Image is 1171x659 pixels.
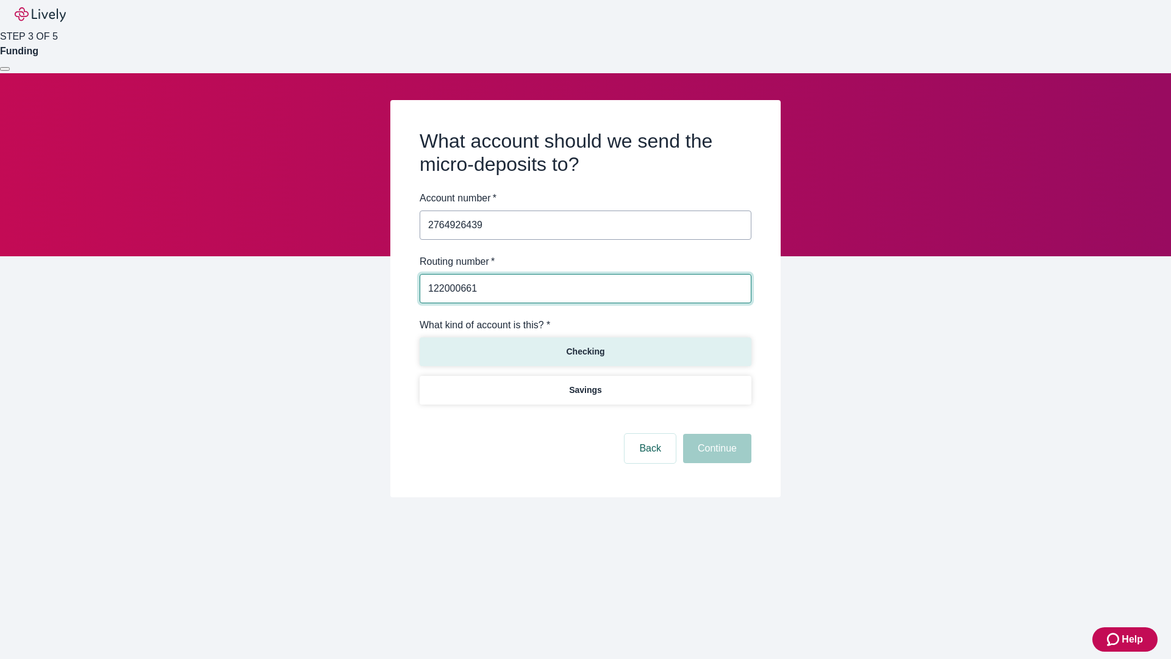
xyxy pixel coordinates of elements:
p: Checking [566,345,604,358]
label: Account number [420,191,496,206]
span: Help [1122,632,1143,647]
button: Zendesk support iconHelp [1092,627,1158,652]
h2: What account should we send the micro-deposits to? [420,129,751,176]
svg: Zendesk support icon [1107,632,1122,647]
label: Routing number [420,254,495,269]
label: What kind of account is this? * [420,318,550,333]
p: Savings [569,384,602,397]
img: Lively [15,7,66,22]
button: Back [625,434,676,463]
button: Checking [420,337,751,366]
button: Savings [420,376,751,405]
